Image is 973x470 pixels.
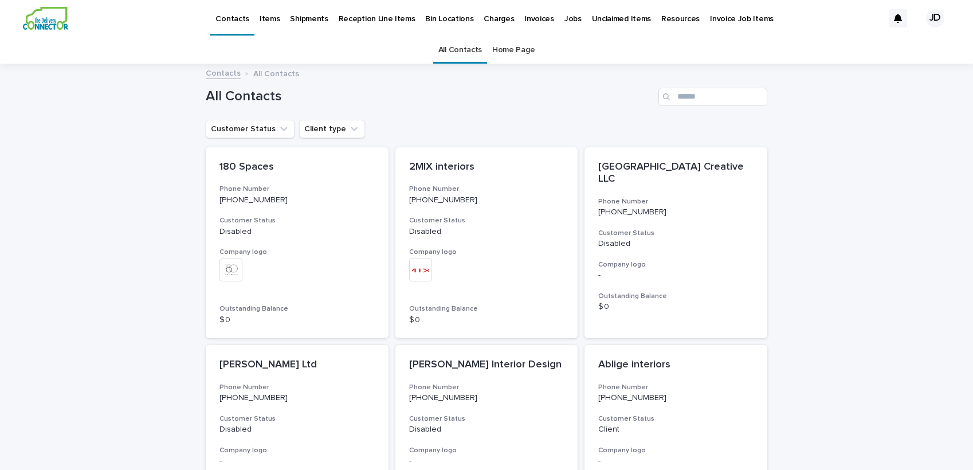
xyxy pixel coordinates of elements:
[598,271,754,280] p: -
[206,66,241,79] a: Contacts
[409,456,564,466] p: -
[438,37,482,64] a: All Contacts
[598,292,754,301] h3: Outstanding Balance
[598,414,754,424] h3: Customer Status
[219,394,288,402] a: [PHONE_NUMBER]
[219,196,288,204] a: [PHONE_NUMBER]
[219,383,375,392] h3: Phone Number
[409,425,564,434] p: Disabled
[299,120,365,138] button: Client type
[219,227,375,237] p: Disabled
[219,304,375,314] h3: Outstanding Balance
[598,446,754,455] h3: Company logo
[206,147,389,339] a: 180 SpacesPhone Number[PHONE_NUMBER]Customer StatusDisabledCompany logoOutstanding Balance$ 0
[219,359,375,371] p: [PERSON_NAME] Ltd
[598,161,754,186] p: [GEOGRAPHIC_DATA] Creative LLC
[219,216,375,225] h3: Customer Status
[598,197,754,206] h3: Phone Number
[598,425,754,434] p: Client
[598,229,754,238] h3: Customer Status
[409,185,564,194] h3: Phone Number
[598,456,754,466] p: -
[219,248,375,257] h3: Company logo
[253,66,299,79] p: All Contacts
[395,147,578,339] a: 2MIX interiorsPhone Number[PHONE_NUMBER]Customer StatusDisabledCompany logoOutstanding Balance$ 0
[598,383,754,392] h3: Phone Number
[23,7,68,30] img: aCWQmA6OSGG0Kwt8cj3c
[409,196,477,204] a: [PHONE_NUMBER]
[219,446,375,455] h3: Company logo
[409,304,564,314] h3: Outstanding Balance
[598,359,754,371] p: Ablige interiors
[492,37,535,64] a: Home Page
[219,185,375,194] h3: Phone Number
[409,161,564,174] p: 2MIX interiors
[206,88,654,105] h1: All Contacts
[409,227,564,237] p: Disabled
[409,216,564,225] h3: Customer Status
[926,9,944,28] div: JD
[219,425,375,434] p: Disabled
[219,414,375,424] h3: Customer Status
[219,456,375,466] p: -
[219,161,375,174] p: 180 Spaces
[598,394,666,402] a: [PHONE_NUMBER]
[598,208,666,216] a: [PHONE_NUMBER]
[206,120,295,138] button: Customer Status
[219,315,375,325] p: $ 0
[598,260,754,269] h3: Company logo
[409,414,564,424] h3: Customer Status
[409,248,564,257] h3: Company logo
[584,147,767,339] a: [GEOGRAPHIC_DATA] Creative LLCPhone Number[PHONE_NUMBER]Customer StatusDisabledCompany logo-Outst...
[409,315,564,325] p: $ 0
[409,359,564,371] p: [PERSON_NAME] Interior Design
[658,88,767,106] input: Search
[409,383,564,392] h3: Phone Number
[409,394,477,402] a: [PHONE_NUMBER]
[409,446,564,455] h3: Company logo
[598,239,754,249] p: Disabled
[598,302,754,312] p: $ 0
